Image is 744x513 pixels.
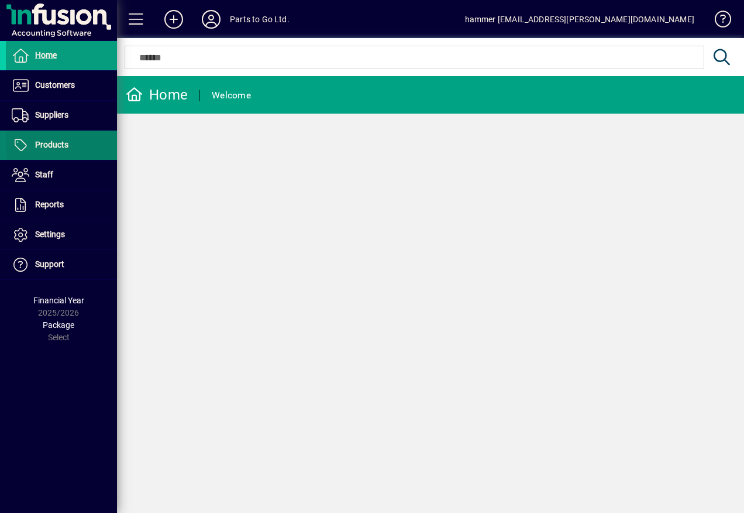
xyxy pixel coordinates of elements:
button: Add [155,9,192,30]
a: Products [6,131,117,160]
span: Products [35,140,68,149]
span: Financial Year [33,296,84,305]
a: Support [6,250,117,279]
span: Package [43,320,74,330]
span: Suppliers [35,110,68,119]
div: hammer [EMAIL_ADDRESS][PERSON_NAME][DOMAIN_NAME] [465,10,694,29]
span: Staff [35,170,53,179]
button: Profile [192,9,230,30]
a: Suppliers [6,101,117,130]
span: Support [35,259,64,269]
div: Parts to Go Ltd. [230,10,290,29]
span: Home [35,50,57,60]
div: Welcome [212,86,251,105]
span: Customers [35,80,75,90]
a: Customers [6,71,117,100]
span: Reports [35,200,64,209]
span: Settings [35,230,65,239]
a: Reports [6,190,117,220]
a: Settings [6,220,117,249]
a: Knowledge Base [706,2,729,40]
div: Home [126,85,188,104]
a: Staff [6,160,117,190]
